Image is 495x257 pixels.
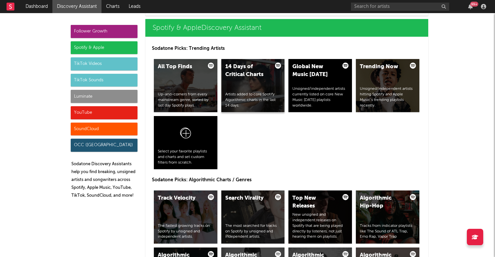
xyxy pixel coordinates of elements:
p: Sodatone Picks: Algorithmic Charts / Genres [152,176,422,184]
div: Tracks from indicator playlists like The Sound of ATL Trap, Emo Rap, Vapor Trap [360,223,415,240]
div: Artists added to core Spotify Algorithmic charts in the last 14 days. [225,92,281,108]
input: Search for artists [351,3,449,11]
div: 14 Days of Critical Charts [225,63,270,79]
a: Trending NowUnsigned/independent artists hitting Spotify and Apple Music’s trending playlists rec... [356,59,419,112]
div: The fastest growing tracks on Spotify by unsigned and independent artists. [158,223,213,240]
a: Algorithmic Hip-HopTracks from indicator playlists like The Sound of ATL Trap, Emo Rap, Vapor Trap [356,190,419,244]
div: Algorithmic Hip-Hop [360,194,404,210]
div: TikTok Videos [71,57,137,70]
div: SoundCloud [71,123,137,136]
div: Select your favorite playlists and charts and set custom filters from scratch. [158,149,213,165]
div: Trending Now [360,63,404,71]
div: YouTube [71,106,137,119]
a: All Top FindsUp-and-comers from every mainstream genre, sorted by last day Spotify plays. [154,59,217,112]
div: The most searched for tracks on Spotify by unsigned and independent artists. [225,223,281,240]
div: All Top Finds [158,63,202,71]
div: Global New Music [DATE] [292,63,337,79]
a: Top New ReleasesNew unsigned and independent releases on Spotify that are being played directly b... [288,190,352,244]
p: Sodatone Discovery Assistants help you find breaking, unsigned artists and songwriters across Spo... [71,160,137,200]
div: Up-and-comers from every mainstream genre, sorted by last day Spotify plays. [158,92,213,108]
div: Top New Releases [292,194,337,210]
div: TikTok Sounds [71,74,137,87]
div: OCC ([GEOGRAPHIC_DATA]) [71,139,137,152]
div: Spotify & Apple [71,41,137,54]
a: Track VelocityThe fastest growing tracks on Spotify by unsigned and independent artists. [154,190,217,244]
p: Sodatone Picks: Trending Artists [152,45,422,52]
div: Track Velocity [158,194,202,202]
a: Select your favorite playlists and charts and set custom filters from scratch. [154,116,217,169]
a: Global New Music [DATE]Unsigned/independent artists currently listed on core New Music [DATE] pla... [288,59,352,112]
a: Spotify & AppleDiscovery Assistant [145,19,428,37]
div: Unsigned/independent artists hitting Spotify and Apple Music’s trending playlists recently. [360,86,415,108]
div: Unsigned/independent artists currently listed on core New Music [DATE] playlists worldwide. [292,86,348,108]
div: 99 + [470,2,478,7]
div: New unsigned and independent releases on Spotify that are being played directly by listeners, not... [292,212,348,240]
div: Follower Growth [71,25,137,38]
div: Search Virality [225,194,270,202]
div: Luminate [71,90,137,103]
button: 99+ [468,4,473,9]
a: Search ViralityThe most searched for tracks on Spotify by unsigned and independent artists. [221,190,285,244]
a: 14 Days of Critical ChartsArtists added to core Spotify Algorithmic charts in the last 14 days. [221,59,285,112]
